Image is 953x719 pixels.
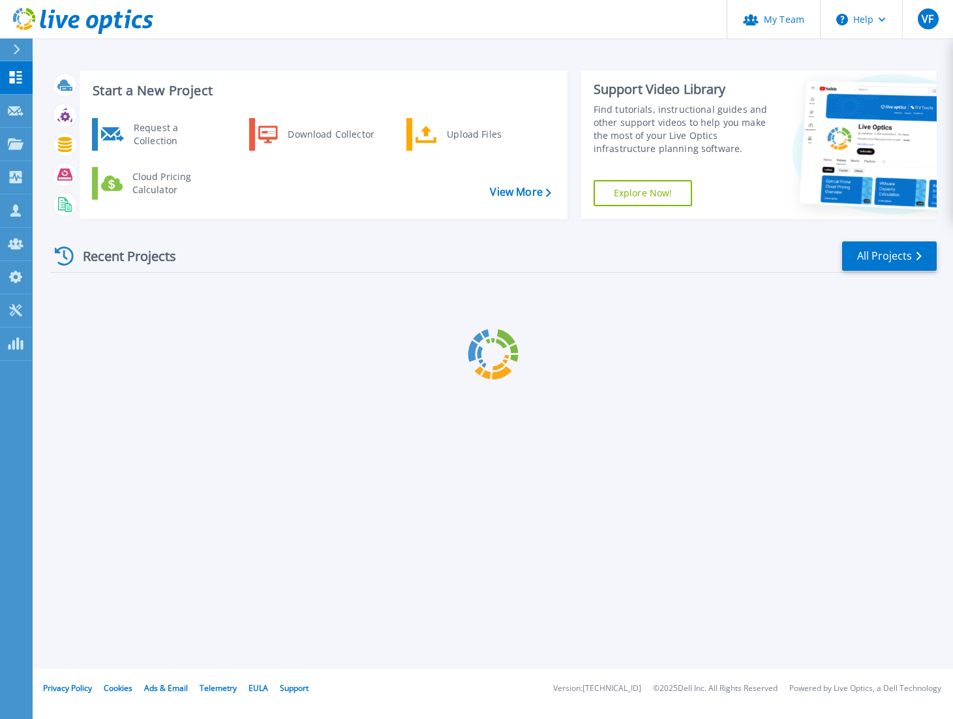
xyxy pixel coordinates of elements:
[594,180,693,206] a: Explore Now!
[406,118,540,151] a: Upload Files
[594,81,772,98] div: Support Video Library
[92,118,226,151] a: Request a Collection
[249,682,268,694] a: EULA
[653,684,778,693] li: © 2025 Dell Inc. All Rights Reserved
[553,684,641,693] li: Version: [TECHNICAL_ID]
[50,240,194,272] div: Recent Projects
[594,103,772,155] div: Find tutorials, instructional guides and other support videos to help you make the most of your L...
[249,118,383,151] a: Download Collector
[126,170,222,196] div: Cloud Pricing Calculator
[280,682,309,694] a: Support
[127,121,222,147] div: Request a Collection
[789,684,941,693] li: Powered by Live Optics, a Dell Technology
[922,14,933,24] span: VF
[440,121,537,147] div: Upload Files
[842,241,937,271] a: All Projects
[104,682,132,694] a: Cookies
[43,682,92,694] a: Privacy Policy
[281,121,380,147] div: Download Collector
[200,682,237,694] a: Telemetry
[490,186,551,198] a: View More
[144,682,188,694] a: Ads & Email
[93,84,551,98] h3: Start a New Project
[92,167,226,200] a: Cloud Pricing Calculator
